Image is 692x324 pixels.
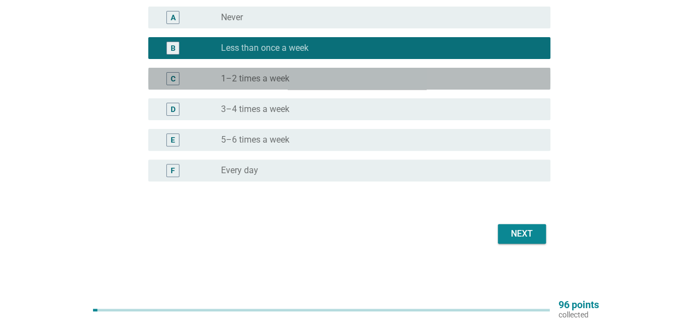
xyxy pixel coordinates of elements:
[171,43,176,54] div: B
[221,73,289,84] label: 1–2 times a week
[171,104,176,115] div: D
[171,134,175,146] div: E
[221,134,289,145] label: 5–6 times a week
[171,12,176,23] div: A
[171,73,176,85] div: C
[559,310,599,320] p: collected
[498,224,546,244] button: Next
[171,165,175,176] div: F
[559,300,599,310] p: 96 points
[221,12,243,23] label: Never
[221,43,309,54] label: Less than once a week
[507,227,537,240] div: Next
[221,165,258,176] label: Every day
[221,104,289,115] label: 3–4 times a week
